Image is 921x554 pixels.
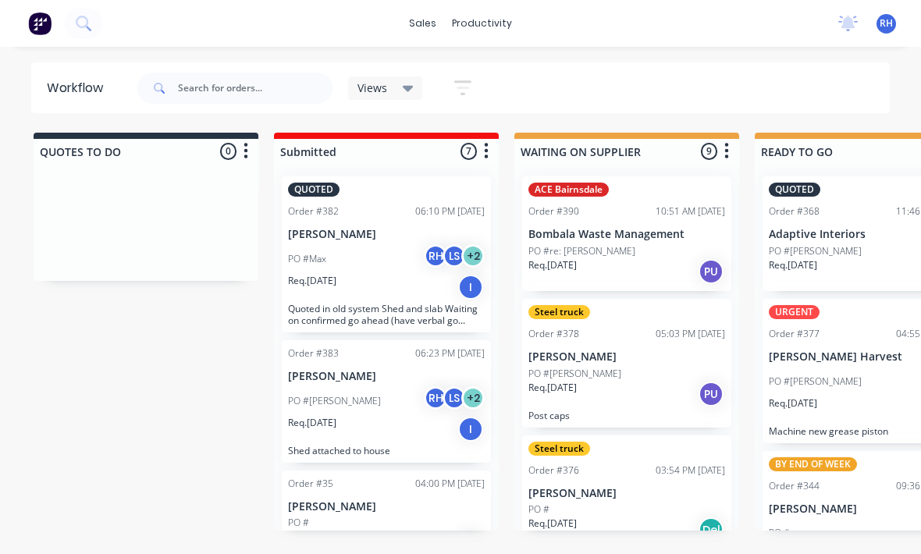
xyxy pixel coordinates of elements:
input: Search for orders... [178,73,332,104]
div: Order #344 [769,479,820,493]
div: 05:03 PM [DATE] [656,327,725,341]
p: Bombala Waste Management [528,228,725,241]
p: PO #re: [PERSON_NAME] [528,244,635,258]
div: QUOTED [288,183,340,197]
div: productivity [444,12,520,35]
p: [PERSON_NAME] [528,487,725,500]
p: PO #Max [288,252,326,266]
p: Req. [DATE] [528,258,577,272]
p: Req. [DATE] [528,381,577,395]
div: sales [401,12,444,35]
p: [PERSON_NAME] [288,500,485,513]
p: Req. [DATE] [769,258,817,272]
div: Steel truck [528,305,590,319]
div: Order #383 [288,346,339,360]
p: [PERSON_NAME] [288,370,485,383]
div: Steel truckOrder #37805:03 PM [DATE][PERSON_NAME]PO #[PERSON_NAME]Req.[DATE]PUPost caps [522,299,731,428]
div: Order #38306:23 PM [DATE][PERSON_NAME]PO #[PERSON_NAME]RHLS+2Req.[DATE]IShed attached to house [282,340,491,463]
p: Req. [DATE] [288,530,336,544]
div: Steel truck [528,442,590,456]
div: Order #377 [769,327,820,341]
div: + 2 [461,244,485,268]
p: PO # [528,503,549,517]
p: Req. [DATE] [769,396,817,410]
p: Shed attached to house [288,445,485,456]
div: Order #378 [528,327,579,341]
div: QUOTEDOrder #38206:10 PM [DATE][PERSON_NAME]PO #MaxRHLS+2Req.[DATE]IQuoted in old system Shed and... [282,176,491,332]
p: Req. [DATE] [288,274,336,288]
div: I [458,417,483,442]
div: RH [424,386,447,410]
p: Req. [DATE] [288,416,336,430]
p: [PERSON_NAME] [528,350,725,364]
div: RH [424,244,447,268]
div: 06:23 PM [DATE] [415,346,485,360]
div: 06:10 PM [DATE] [415,204,485,218]
div: LS [443,244,466,268]
div: 04:00 PM [DATE] [415,477,485,491]
div: Order #390 [528,204,579,218]
div: BY END OF WEEK [769,457,857,471]
p: Req. [DATE] [528,517,577,531]
div: I [458,275,483,300]
div: PU [699,382,724,407]
p: PO # [288,516,309,530]
div: ACE BairnsdaleOrder #39010:51 AM [DATE]Bombala Waste ManagementPO #re: [PERSON_NAME]Req.[DATE]PU [522,176,731,291]
p: PO #[PERSON_NAME] [769,375,862,389]
p: PO #[PERSON_NAME] [288,394,381,408]
div: Order #376 [528,463,579,478]
span: Views [357,80,387,96]
img: Factory [28,12,52,35]
div: 03:54 PM [DATE] [656,463,725,478]
div: Order #368 [769,204,820,218]
div: ACE Bairnsdale [528,183,609,197]
span: RH [880,16,893,30]
p: [PERSON_NAME] [288,228,485,241]
p: PO # [769,526,790,540]
div: PU [699,259,724,284]
div: + 2 [461,386,485,410]
div: Workflow [47,79,111,98]
p: PO #[PERSON_NAME] [769,244,862,258]
div: Del [699,517,724,542]
div: LS [443,386,466,410]
p: PO #[PERSON_NAME] [528,367,621,381]
p: Post caps [528,410,725,421]
div: QUOTED [769,183,820,197]
p: Quoted in old system Shed and slab Waiting on confirmed go ahead (have verbal go ahead from [PERS... [288,303,485,326]
div: Order #35 [288,477,333,491]
div: Order #382 [288,204,339,218]
div: 10:51 AM [DATE] [656,204,725,218]
div: URGENT [769,305,820,319]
